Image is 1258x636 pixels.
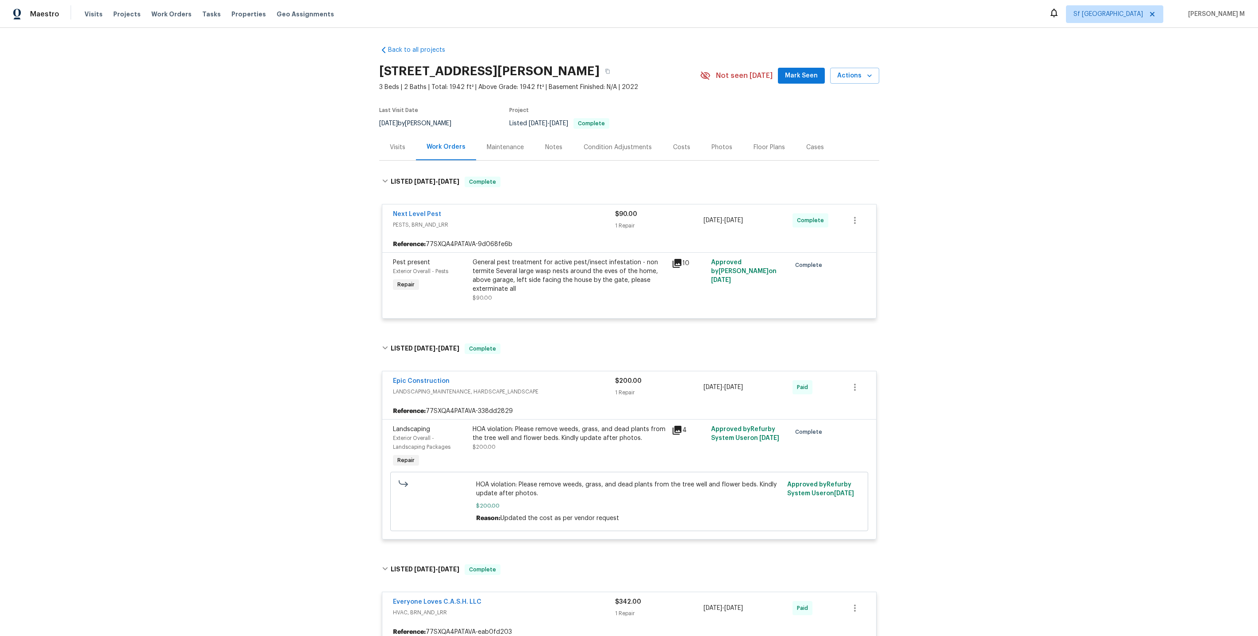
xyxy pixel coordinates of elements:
span: Approved by [PERSON_NAME] on [711,259,777,283]
span: Pest present [393,259,430,266]
span: [DATE] [550,120,568,127]
span: Approved by Refurby System User on [787,482,854,497]
span: Reason: [476,515,500,521]
div: LISTED [DATE]-[DATE]Complete [379,555,879,584]
div: 10 [672,258,706,269]
span: [DATE] [724,605,743,611]
span: Not seen [DATE] [716,71,773,80]
span: [DATE] [704,384,722,390]
span: [DATE] [438,178,459,185]
span: Sf [GEOGRAPHIC_DATA] [1073,10,1143,19]
span: [DATE] [414,178,435,185]
div: 77SXQA4PATAVA-338dd2829 [382,403,876,419]
span: Maestro [30,10,59,19]
span: Exterior Overall - Pests [393,269,448,274]
span: [DATE] [438,566,459,572]
b: Reference: [393,407,426,416]
button: Mark Seen [778,68,825,84]
div: 77SXQA4PATAVA-9d068fe6b [382,236,876,252]
span: Complete [795,261,826,270]
span: - [704,604,743,613]
div: Condition Adjustments [584,143,652,152]
span: Projects [113,10,141,19]
a: Next Level Pest [393,211,441,217]
span: Geo Assignments [277,10,334,19]
div: Visits [390,143,405,152]
span: HOA violation: Please remove weeds, grass, and dead plants from the tree well and flower beds. Ki... [476,480,782,498]
div: LISTED [DATE]-[DATE]Complete [379,168,879,196]
span: [DATE] [704,605,722,611]
span: $90.00 [615,211,637,217]
span: Complete [465,344,500,353]
span: Complete [465,177,500,186]
div: General pest treatment for active pest/insect infestation - non termite Several large wasp nests ... [473,258,666,293]
span: HVAC, BRN_AND_LRR [393,608,615,617]
b: Reference: [393,240,426,249]
span: $90.00 [473,295,492,301]
span: [DATE] [834,490,854,497]
span: Repair [394,456,418,465]
span: Mark Seen [785,70,818,81]
div: Maintenance [487,143,524,152]
span: Visits [85,10,103,19]
div: LISTED [DATE]-[DATE]Complete [379,335,879,363]
h2: [STREET_ADDRESS][PERSON_NAME] [379,67,600,76]
button: Copy Address [600,63,616,79]
span: [DATE] [379,120,398,127]
span: - [529,120,568,127]
span: - [414,566,459,572]
span: - [704,216,743,225]
div: Photos [712,143,732,152]
a: Back to all projects [379,46,464,54]
h6: LISTED [391,343,459,354]
span: $342.00 [615,599,641,605]
span: Listed [509,120,609,127]
span: LANDSCAPING_MAINTENANCE, HARDSCAPE_LANDSCAPE [393,387,615,396]
span: - [414,178,459,185]
span: [PERSON_NAME] M [1185,10,1245,19]
span: Tasks [202,11,221,17]
span: Exterior Overall - Landscaping Packages [393,436,450,450]
span: [DATE] [724,217,743,224]
div: 4 [672,425,706,436]
span: Repair [394,280,418,289]
span: Work Orders [151,10,192,19]
span: Paid [797,604,812,613]
span: [DATE] [724,384,743,390]
span: $200.00 [473,444,496,450]
a: Epic Construction [393,378,450,384]
span: $200.00 [615,378,642,384]
span: Complete [795,428,826,436]
div: 1 Repair [615,388,704,397]
span: [DATE] [414,345,435,351]
span: Complete [465,565,500,574]
span: Complete [574,121,608,126]
span: Updated the cost as per vendor request [500,515,619,521]
div: Notes [545,143,562,152]
div: Costs [673,143,690,152]
span: [DATE] [414,566,435,572]
h6: LISTED [391,177,459,187]
span: Last Visit Date [379,108,418,113]
span: Properties [231,10,266,19]
h6: LISTED [391,564,459,575]
button: Actions [830,68,879,84]
a: Everyone Loves C.A.S.H. LLC [393,599,481,605]
span: [DATE] [438,345,459,351]
div: Cases [806,143,824,152]
span: Complete [797,216,827,225]
span: $200.00 [476,501,782,510]
div: Work Orders [427,143,465,151]
span: PESTS, BRN_AND_LRR [393,220,615,229]
span: Paid [797,383,812,392]
span: Project [509,108,529,113]
span: Approved by Refurby System User on [711,426,779,441]
span: 3 Beds | 2 Baths | Total: 1942 ft² | Above Grade: 1942 ft² | Basement Finished: N/A | 2022 [379,83,700,92]
span: [DATE] [759,435,779,441]
span: - [414,345,459,351]
div: HOA violation: Please remove weeds, grass, and dead plants from the tree well and flower beds. Ki... [473,425,666,443]
span: [DATE] [711,277,731,283]
div: by [PERSON_NAME] [379,118,462,129]
span: [DATE] [704,217,722,224]
div: 1 Repair [615,609,704,618]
